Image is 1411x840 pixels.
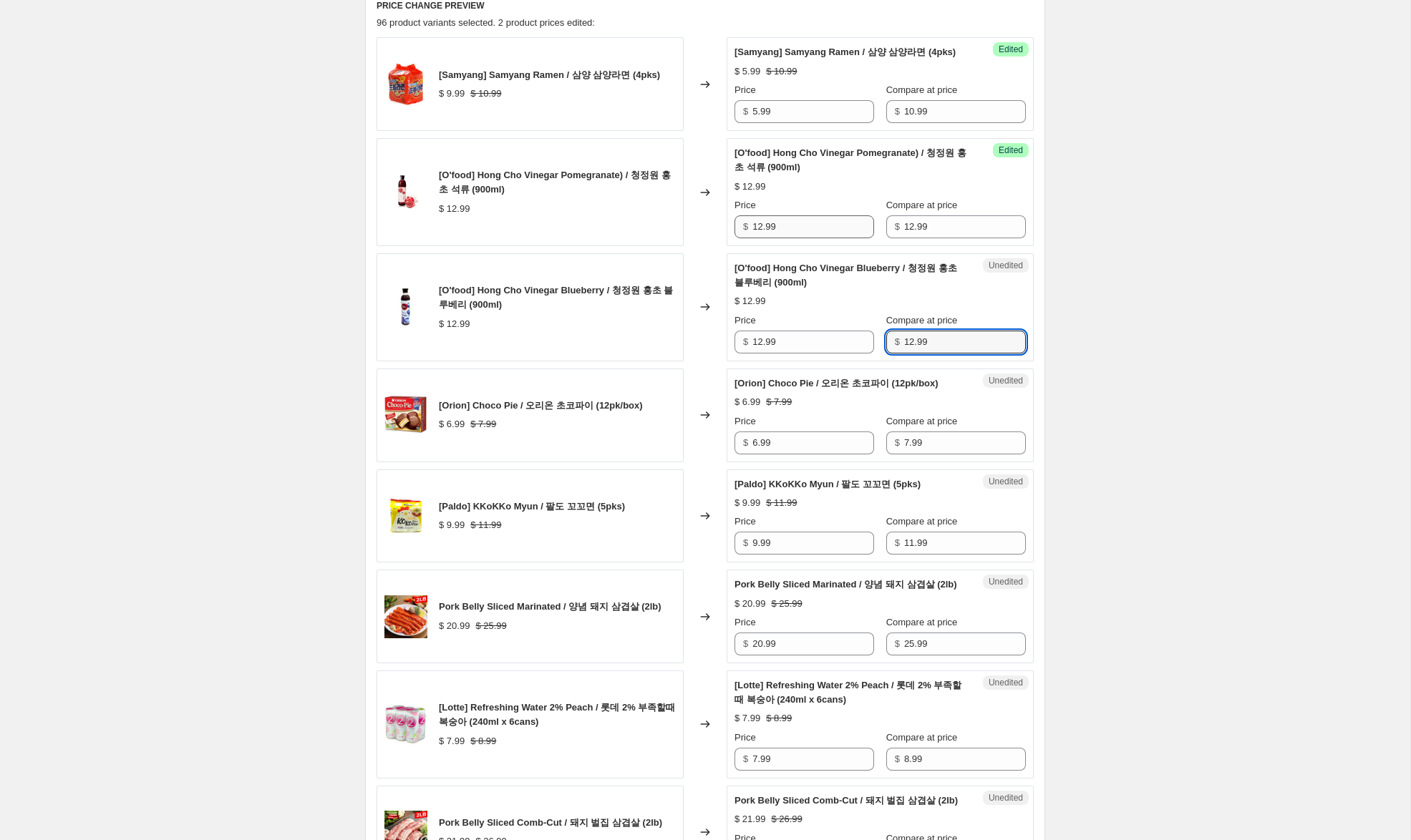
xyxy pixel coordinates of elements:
[384,595,427,638] img: MeatWeight_0005_PorkBellySLicedmarinade_80x.jpg
[439,619,470,633] div: $ 20.99
[771,812,802,826] strike: $ 26.99
[734,180,765,194] div: $ 12.99
[743,537,748,548] span: $
[886,315,958,326] span: Compare at price
[734,84,756,95] span: Price
[766,64,797,79] strike: $ 10.99
[734,680,961,705] span: [Lotte] Refreshing Water 2% Peach / 롯데 2% 부족할때 복숭아 (240ml x 6cans)
[734,395,760,409] div: $ 6.99
[439,202,470,216] div: $ 12.99
[895,437,900,448] span: $
[439,702,675,727] span: [Lotte] Refreshing Water 2% Peach / 롯데 2% 부족할때 복숭아 (240ml x 6cans)
[743,336,748,347] span: $
[743,106,748,117] span: $
[439,400,643,411] span: [Orion] Choco Pie / 오리온 초코파이 (12pk/box)
[734,479,921,489] span: [Paldo] KKoKKo Myun / 팔도 꼬꼬면 (5pks)
[895,537,900,548] span: $
[439,69,660,80] span: [Samyang] Samyang Ramen / 삼양 삼양라면 (4pks)
[989,792,1023,804] span: Unedited
[886,84,958,95] span: Compare at price
[989,260,1023,271] span: Unedited
[470,518,501,532] strike: $ 11.99
[734,812,765,826] div: $ 21.99
[886,516,958,527] span: Compare at price
[734,294,765,308] div: $ 12.99
[886,617,958,627] span: Compare at price
[989,576,1023,587] span: Unedited
[439,417,465,431] div: $ 6.99
[439,501,625,512] span: [Paldo] KKoKKo Myun / 팔도 꼬꼬면 (5pks)
[470,417,496,431] strike: $ 7.99
[895,753,900,764] span: $
[734,378,939,389] span: [Orion] Choco Pie / 오리온 초코파이 (12pk/box)
[734,416,756,426] span: Price
[734,617,756,627] span: Price
[439,518,465,532] div: $ 9.99
[439,317,470,331] div: $ 12.99
[470,734,496,748] strike: $ 8.99
[734,597,765,611] div: $ 20.99
[734,496,760,510] div: $ 9.99
[734,711,760,726] div: $ 7.99
[766,395,792,409] strike: $ 7.99
[470,87,501,101] strike: $ 10.99
[734,64,760,79] div: $ 5.99
[886,416,958,426] span: Compare at price
[377,17,595,28] span: 96 product variants selected. 2 product prices edited:
[384,285,427,328] img: IMG_2438_80x.jpg
[771,597,802,611] strike: $ 25.99
[989,375,1023,386] span: Unedited
[439,734,465,748] div: $ 7.99
[886,200,958,210] span: Compare at price
[895,221,900,232] span: $
[734,579,957,590] span: Pork Belly Sliced Marinated / 양념 돼지 삼겹살 (2lb)
[384,171,427,214] img: 25720545cf35a3c90290395e326d8cac_80x.jpg
[439,87,465,101] div: $ 9.99
[734,732,756,743] span: Price
[895,336,900,347] span: $
[999,145,1023,156] span: Edited
[989,476,1023,487] span: Unedited
[734,516,756,527] span: Price
[439,285,673,310] span: [O'food] Hong Cho Vinegar Blueberry / 청정원 홍초 블루베리 (900ml)
[734,200,756,210] span: Price
[384,703,427,746] img: 2_80x.jpg
[743,221,748,232] span: $
[999,44,1023,55] span: Edited
[895,106,900,117] span: $
[766,711,792,726] strike: $ 8.99
[734,47,956,57] span: [Samyang] Samyang Ramen / 삼양 삼양라면 (4pks)
[734,315,756,326] span: Price
[384,63,427,106] img: 01_d76cd23d-cae0-49b3-8a31-e35598068f36_80x.jpg
[734,147,966,172] span: [O'food] Hong Cho Vinegar Pomegranate) / 청정원 홍초 석류 (900ml)
[989,677,1023,688] span: Unedited
[384,494,427,537] img: IMG_5165_80x.jpg
[734,795,958,806] span: Pork Belly Sliced Comb-Cut / 돼지 벌집 삼겹살 (2lb)
[743,638,748,649] span: $
[439,170,671,195] span: [O'food] Hong Cho Vinegar Pomegranate) / 청정원 홍초 석류 (900ml)
[743,437,748,448] span: $
[743,753,748,764] span: $
[475,619,506,633] strike: $ 25.99
[886,732,958,743] span: Compare at price
[384,394,427,436] img: chocopie_packaging_80x.jpg
[895,638,900,649] span: $
[439,817,662,828] span: Pork Belly Sliced Comb-Cut / 돼지 벌집 삼겹살 (2lb)
[439,601,661,612] span: Pork Belly Sliced Marinated / 양념 돼지 삼겹살 (2lb)
[766,496,797,510] strike: $ 11.99
[734,263,957,288] span: [O'food] Hong Cho Vinegar Blueberry / 청정원 홍초 블루베리 (900ml)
